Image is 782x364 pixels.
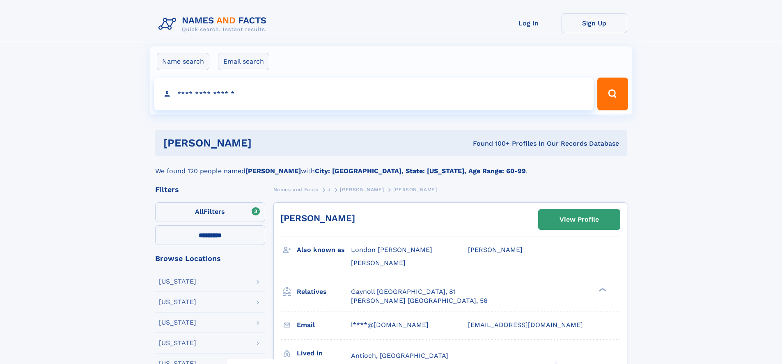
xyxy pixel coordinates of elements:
span: [PERSON_NAME] [468,246,523,254]
div: ❯ [597,287,607,292]
span: J [328,187,331,192]
div: Browse Locations [155,255,265,262]
h3: Relatives [297,285,351,299]
h1: [PERSON_NAME] [163,138,362,148]
label: Filters [155,202,265,222]
b: City: [GEOGRAPHIC_DATA], State: [US_STATE], Age Range: 60-99 [315,167,526,175]
a: Sign Up [562,13,627,33]
span: [PERSON_NAME] [351,259,406,267]
a: J [328,184,331,195]
div: Filters [155,186,265,193]
b: [PERSON_NAME] [245,167,301,175]
span: All [195,208,204,215]
a: Gaynoll [GEOGRAPHIC_DATA], 81 [351,287,456,296]
span: London [PERSON_NAME] [351,246,432,254]
input: search input [154,78,594,110]
label: Name search [157,53,209,70]
span: [EMAIL_ADDRESS][DOMAIN_NAME] [468,321,583,329]
a: [PERSON_NAME] [GEOGRAPHIC_DATA], 56 [351,296,488,305]
span: [PERSON_NAME] [340,187,384,192]
a: View Profile [539,210,620,229]
a: [PERSON_NAME] [280,213,355,223]
div: We found 120 people named with . [155,156,627,176]
div: View Profile [560,210,599,229]
img: Logo Names and Facts [155,13,273,35]
button: Search Button [597,78,628,110]
div: [US_STATE] [159,319,196,326]
h3: Lived in [297,346,351,360]
a: Log In [496,13,562,33]
a: Names and Facts [273,184,319,195]
h3: Also known as [297,243,351,257]
div: [US_STATE] [159,340,196,346]
label: Email search [218,53,269,70]
span: Antioch, [GEOGRAPHIC_DATA] [351,352,448,359]
span: [PERSON_NAME] [393,187,437,192]
div: Found 100+ Profiles In Our Records Database [362,139,619,148]
div: [US_STATE] [159,299,196,305]
div: [US_STATE] [159,278,196,285]
a: [PERSON_NAME] [340,184,384,195]
h3: Email [297,318,351,332]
